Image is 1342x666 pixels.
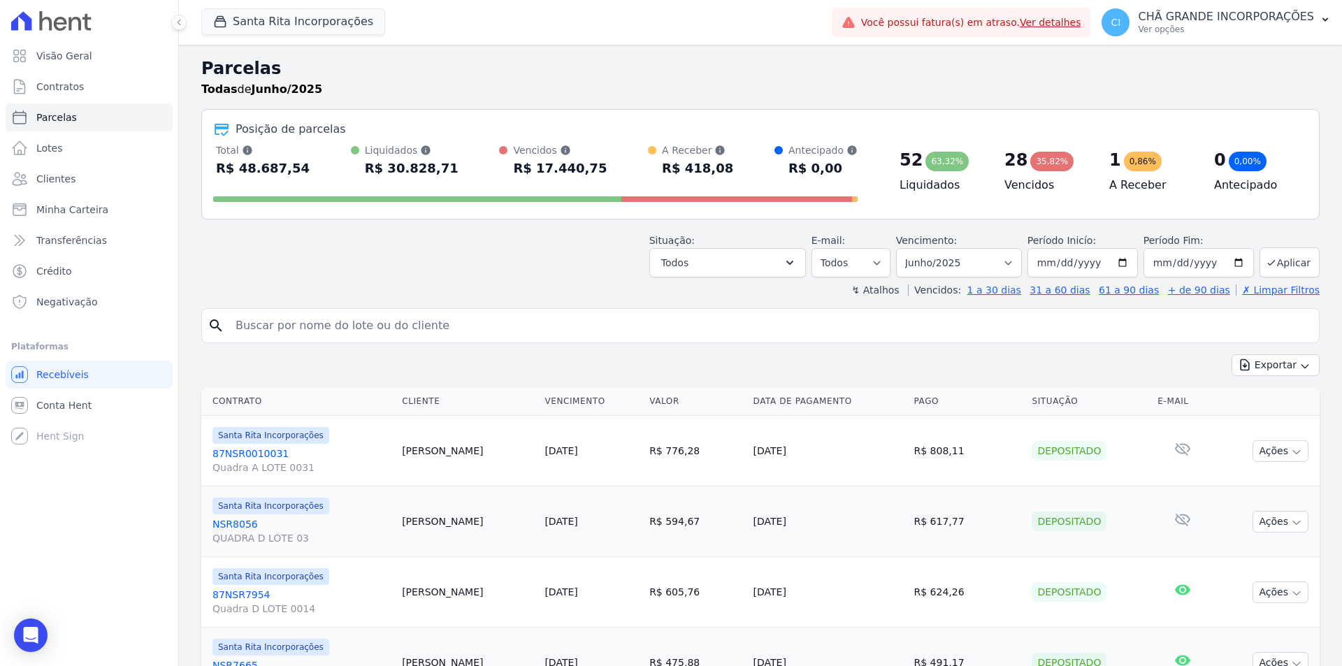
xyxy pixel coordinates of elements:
a: + de 90 dias [1168,284,1230,296]
a: Recebíveis [6,361,173,389]
div: 63,32% [925,152,969,171]
span: Minha Carteira [36,203,108,217]
td: R$ 808,11 [908,416,1026,486]
div: R$ 418,08 [662,157,733,180]
span: Parcelas [36,110,77,124]
button: Exportar [1232,354,1320,376]
td: [DATE] [748,557,909,628]
a: Minha Carteira [6,196,173,224]
div: Depositado [1032,441,1106,461]
h4: Liquidados [900,177,982,194]
span: Visão Geral [36,49,92,63]
div: R$ 17.440,75 [513,157,607,180]
th: Pago [908,387,1026,416]
span: Quadra A LOTE 0031 [212,461,391,475]
div: Depositado [1032,512,1106,531]
span: Você possui fatura(s) em atraso. [861,15,1081,30]
label: E-mail: [811,235,846,246]
th: E-mail [1152,387,1213,416]
p: Ver opções [1138,24,1314,35]
a: 87NSR0010031Quadra A LOTE 0031 [212,447,391,475]
a: Negativação [6,288,173,316]
td: [PERSON_NAME] [396,557,539,628]
span: Santa Rita Incorporações [212,498,329,514]
div: 28 [1004,149,1027,171]
div: A Receber [662,143,733,157]
td: [DATE] [748,416,909,486]
a: Visão Geral [6,42,173,70]
a: Conta Hent [6,391,173,419]
div: Depositado [1032,582,1106,602]
h4: Vencidos [1004,177,1087,194]
td: R$ 624,26 [908,557,1026,628]
label: Período Inicío: [1027,235,1096,246]
label: Vencimento: [896,235,957,246]
a: Lotes [6,134,173,162]
div: R$ 30.828,71 [365,157,459,180]
td: [PERSON_NAME] [396,486,539,557]
div: 35,82% [1030,152,1074,171]
button: Aplicar [1260,247,1320,277]
strong: Junho/2025 [252,82,323,96]
th: Situação [1026,387,1152,416]
th: Contrato [201,387,396,416]
span: Santa Rita Incorporações [212,639,329,656]
span: Clientes [36,172,75,186]
td: [PERSON_NAME] [396,416,539,486]
label: Período Fim: [1143,233,1254,248]
th: Valor [644,387,747,416]
div: R$ 48.687,54 [216,157,310,180]
span: Santa Rita Incorporações [212,568,329,585]
div: 0,86% [1124,152,1162,171]
span: Santa Rita Incorporações [212,427,329,444]
div: Plataformas [11,338,167,355]
a: [DATE] [544,516,577,527]
div: Open Intercom Messenger [14,618,48,652]
a: [DATE] [544,445,577,456]
span: Quadra D LOTE 0014 [212,602,391,616]
button: CI CHÃ GRANDE INCORPORAÇÕES Ver opções [1090,3,1342,42]
a: Parcelas [6,103,173,131]
td: R$ 605,76 [644,557,747,628]
h2: Parcelas [201,56,1320,81]
span: Negativação [36,295,98,309]
td: R$ 617,77 [908,486,1026,557]
td: [DATE] [748,486,909,557]
th: Data de Pagamento [748,387,909,416]
th: Cliente [396,387,539,416]
div: 0 [1214,149,1226,171]
span: QUADRA D LOTE 03 [212,531,391,545]
button: Ações [1253,440,1308,462]
div: Liquidados [365,143,459,157]
p: CHÃ GRANDE INCORPORAÇÕES [1138,10,1314,24]
a: 87NSR7954Quadra D LOTE 0014 [212,588,391,616]
div: 52 [900,149,923,171]
td: R$ 594,67 [644,486,747,557]
a: Clientes [6,165,173,193]
div: Posição de parcelas [236,121,346,138]
label: Vencidos: [908,284,961,296]
button: Ações [1253,511,1308,533]
td: R$ 776,28 [644,416,747,486]
a: [DATE] [544,586,577,598]
a: Ver detalhes [1020,17,1081,28]
th: Vencimento [539,387,644,416]
span: Todos [661,254,688,271]
div: Total [216,143,310,157]
p: de [201,81,322,98]
a: Crédito [6,257,173,285]
i: search [208,317,224,334]
a: NSR8056QUADRA D LOTE 03 [212,517,391,545]
label: ↯ Atalhos [851,284,899,296]
div: 0,00% [1229,152,1267,171]
span: Contratos [36,80,84,94]
a: Contratos [6,73,173,101]
a: Transferências [6,226,173,254]
button: Santa Rita Incorporações [201,8,385,35]
h4: A Receber [1109,177,1192,194]
span: Lotes [36,141,63,155]
h4: Antecipado [1214,177,1297,194]
button: Ações [1253,581,1308,603]
div: 1 [1109,149,1121,171]
div: R$ 0,00 [788,157,858,180]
